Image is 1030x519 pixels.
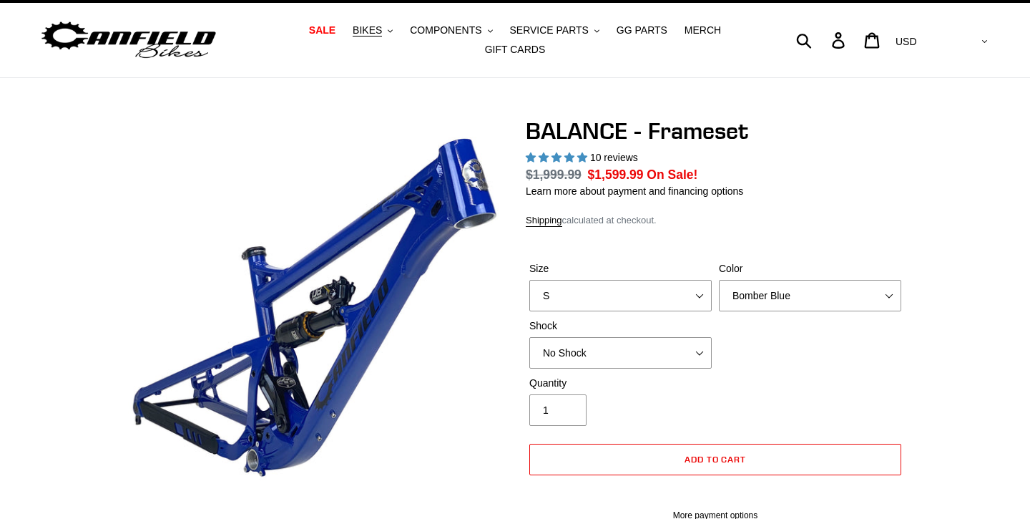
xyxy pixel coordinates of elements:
label: Color [719,261,901,276]
a: MERCH [677,21,728,40]
span: COMPONENTS [410,24,481,37]
span: BIKES [353,24,382,37]
button: SERVICE PARTS [502,21,606,40]
button: COMPONENTS [403,21,499,40]
span: GG PARTS [617,24,667,37]
h1: BALANCE - Frameset [526,117,905,145]
span: On Sale! [647,165,697,184]
span: $1,599.99 [588,168,644,182]
span: GIFT CARDS [485,44,546,56]
a: Learn more about payment and financing options [526,185,743,197]
input: Search [804,24,840,56]
label: Quantity [529,376,712,391]
span: 5.00 stars [526,152,590,163]
img: Canfield Bikes [39,18,218,63]
a: GG PARTS [609,21,675,40]
label: Shock [529,319,712,334]
s: $1,999.99 [526,168,582,182]
div: calculated at checkout. [526,213,905,228]
label: Size [529,261,712,276]
span: 10 reviews [590,152,638,163]
a: SALE [302,21,343,40]
a: Shipping [526,215,562,227]
button: BIKES [345,21,400,40]
span: MERCH [685,24,721,37]
span: Add to cart [685,454,747,465]
span: SERVICE PARTS [509,24,588,37]
button: Add to cart [529,444,901,475]
span: SALE [309,24,335,37]
a: GIFT CARDS [478,40,553,59]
